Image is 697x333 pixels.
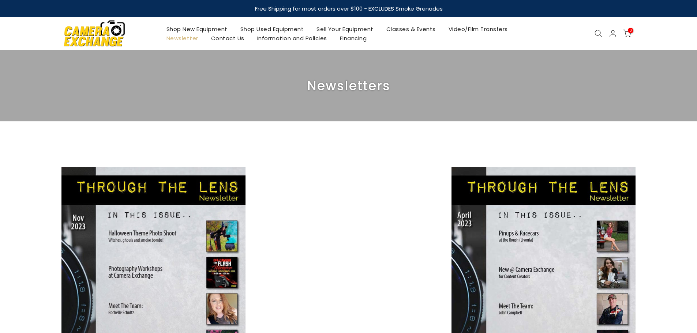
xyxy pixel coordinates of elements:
[160,34,205,43] a: Newsletter
[628,28,633,33] span: 0
[255,5,442,12] strong: Free Shipping for most orders over $100 - EXCLUDES Smoke Grenades
[380,24,442,34] a: Classes & Events
[310,24,380,34] a: Sell Your Equipment
[333,34,373,43] a: Financing
[61,76,636,96] h3: Newsletters
[205,34,251,43] a: Contact Us
[442,24,514,34] a: Video/Film Transfers
[234,24,310,34] a: Shop Used Equipment
[623,30,631,38] a: 0
[251,34,333,43] a: Information and Policies
[160,24,234,34] a: Shop New Equipment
